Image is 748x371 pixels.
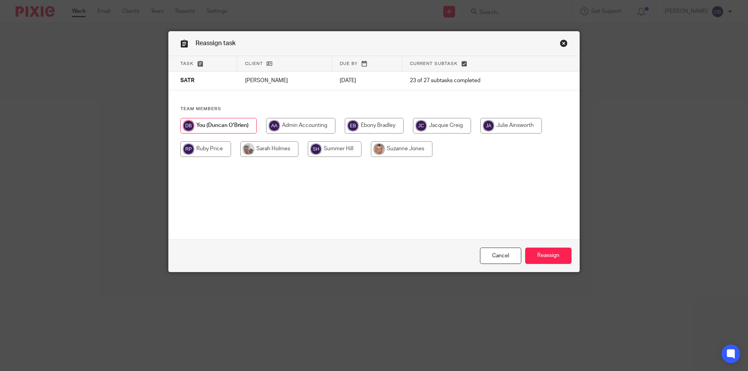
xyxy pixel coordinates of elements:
[402,72,542,90] td: 23 of 27 subtasks completed
[245,77,324,84] p: [PERSON_NAME]
[525,248,572,264] input: Reassign
[196,40,236,46] span: Reassign task
[180,106,568,112] h4: Team members
[180,62,194,66] span: Task
[245,62,263,66] span: Client
[340,62,358,66] span: Due by
[560,39,568,50] a: Close this dialog window
[410,62,458,66] span: Current subtask
[340,77,394,84] p: [DATE]
[180,78,194,84] span: SATR
[480,248,521,264] a: Close this dialog window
